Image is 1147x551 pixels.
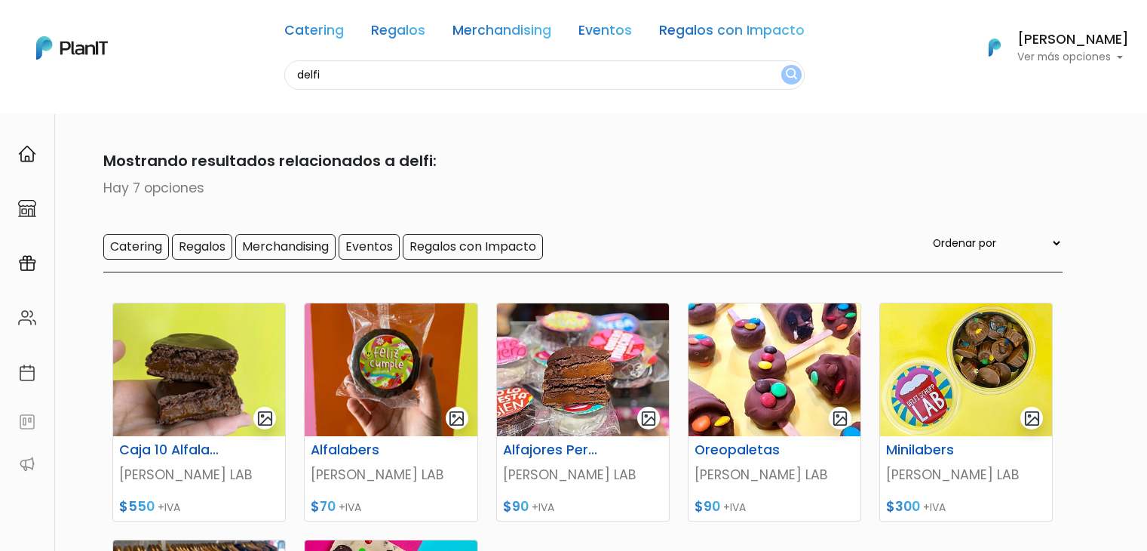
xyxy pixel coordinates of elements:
p: [PERSON_NAME] LAB [311,465,471,485]
input: Eventos [339,234,400,260]
h6: Oreopaletas [685,442,805,458]
p: [PERSON_NAME] LAB [503,465,663,485]
button: PlanIt Logo [PERSON_NAME] Ver más opciones [969,28,1129,67]
p: Hay 7 opciones [85,178,1063,198]
img: feedback-78b5a0c8f98aac82b08bfc38622c3050aee476f2c9584af64705fc4e61158814.svg [18,413,36,431]
img: thumb_d9431d_8a890ad03e8c4fdbad31edbf8c39354a_mv2.jpg [305,303,477,436]
img: search_button-432b6d5273f82d61273b3651a40e1bd1b912527efae98b1b7a1b2c0702e16a8d.svg [786,68,797,82]
img: gallery-light [640,410,658,427]
input: Buscá regalos, desayunos, y más [284,60,805,90]
img: gallery-light [256,410,274,427]
h6: Caja 10 Alfalabers [110,442,229,458]
a: gallery-light Caja 10 Alfalabers [PERSON_NAME] LAB $550 +IVA [112,303,286,522]
p: Mostrando resultados relacionados a delfi: [85,149,1063,172]
img: gallery-light [448,410,465,427]
img: partners-52edf745621dab592f3b2c58e3bca9d71375a7ef29c3b500c9f145b62cc070d4.svg [18,455,36,473]
p: [PERSON_NAME] LAB [119,465,279,485]
h6: Minilabers [877,442,996,458]
span: $90 [695,497,720,516]
span: $90 [503,497,529,516]
h6: Alfalabers [302,442,421,458]
input: Catering [103,234,169,260]
input: Merchandising [235,234,336,260]
img: thumb_Bombones.jpg [880,303,1052,436]
a: Regalos con Impacto [659,24,805,42]
img: PlanIt Logo [36,36,108,60]
input: Regalos [172,234,232,260]
p: [PERSON_NAME] LAB [695,465,854,485]
img: thumb_alfajor.jpg [497,303,669,436]
img: marketplace-4ceaa7011d94191e9ded77b95e3339b90024bf715f7c57f8cf31f2d8c509eaba.svg [18,199,36,217]
img: calendar-87d922413cdce8b2cf7b7f5f62616a5cf9e4887200fb71536465627b3292af00.svg [18,364,36,382]
img: thumb_d9431d_b1ce1e5a7cb5406481617c19321d129e_mv2.jpg [113,303,285,436]
span: $300 [886,497,920,516]
span: $70 [311,497,336,516]
h6: [PERSON_NAME] [1017,33,1129,47]
span: +IVA [532,500,554,515]
a: gallery-light Minilabers [PERSON_NAME] LAB $300 +IVA [879,303,1053,522]
img: people-662611757002400ad9ed0e3c099ab2801c6687ba6c219adb57efc949bc21e19d.svg [18,309,36,327]
p: [PERSON_NAME] LAB [886,465,1046,485]
a: Eventos [578,24,632,42]
a: gallery-light Alfalabers [PERSON_NAME] LAB $70 +IVA [304,303,477,522]
a: Regalos [371,24,425,42]
span: $550 [119,497,155,516]
img: campaigns-02234683943229c281be62815700db0a1741e53638e28bf9629b52c665b00959.svg [18,254,36,272]
span: +IVA [339,500,361,515]
a: Catering [284,24,344,42]
img: home-e721727adea9d79c4d83392d1f703f7f8bce08238fde08b1acbfd93340b81755.svg [18,145,36,163]
p: Ver más opciones [1017,52,1129,63]
a: gallery-light Alfajores Personalizados [PERSON_NAME] LAB $90 +IVA [496,303,670,522]
img: thumb_paletas.jpg [689,303,860,436]
input: Regalos con Impacto [403,234,543,260]
img: gallery-light [1023,410,1041,427]
span: +IVA [923,500,946,515]
a: Merchandising [452,24,551,42]
span: +IVA [723,500,746,515]
img: gallery-light [832,410,849,427]
h6: Alfajores Personalizados [494,442,613,458]
a: gallery-light Oreopaletas [PERSON_NAME] LAB $90 +IVA [688,303,861,522]
span: +IVA [158,500,180,515]
img: PlanIt Logo [978,31,1011,64]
